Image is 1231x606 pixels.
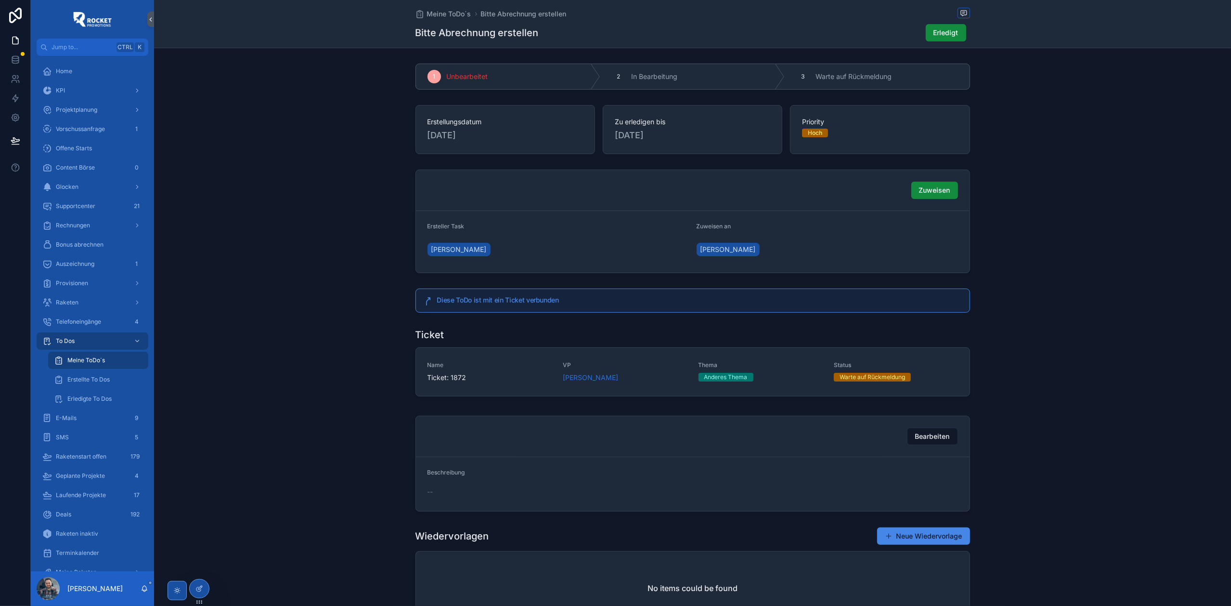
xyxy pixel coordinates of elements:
span: Meine ToDo´s [427,9,471,19]
a: Telefoneingänge4 [37,313,148,330]
span: Content Börse [56,164,95,171]
span: K [136,43,143,51]
a: Offene Starts [37,140,148,157]
a: KPI [37,82,148,99]
span: Ctrl [117,42,134,52]
span: Warte auf Rückmeldung [816,72,892,81]
span: Raketen [56,299,78,306]
span: Thema [699,361,823,369]
a: Erstellte To Dos [48,371,148,388]
span: Meine Raketen [56,568,97,576]
span: Auszeichnung [56,260,94,268]
span: Telefoneingänge [56,318,101,326]
span: [PERSON_NAME] [431,245,487,254]
a: Glocken [37,178,148,196]
button: Bearbeiten [907,428,958,445]
a: Bitte Abrechnung erstellen [481,9,567,19]
a: Meine ToDo´s [48,352,148,369]
a: [PERSON_NAME] [563,373,618,382]
span: Priority [802,117,958,127]
a: Rechnungen [37,217,148,234]
button: Zuweisen [911,182,958,199]
span: Zuweisen an [697,223,731,230]
span: Bearbeiten [915,432,950,441]
p: [PERSON_NAME] [67,584,123,593]
button: Erledigt [926,24,966,41]
a: Bonus abrechnen [37,236,148,253]
span: Offene Starts [56,145,92,152]
div: Warte auf Rückmeldung [840,373,905,382]
span: Glocken [56,183,78,191]
div: 192 [128,509,143,520]
span: Provisionen [56,279,88,287]
span: E-Mails [56,414,77,422]
a: Geplante Projekte4 [37,467,148,485]
span: Home [56,67,72,75]
span: KPI [56,87,65,94]
span: [DATE] [428,129,583,142]
span: Vorschussanfrage [56,125,105,133]
h1: Ticket [415,328,444,342]
span: In Bearbeitung [631,72,677,81]
a: Projektplanung [37,101,148,119]
span: Jump to... [52,43,113,51]
span: Supportcenter [56,202,95,210]
span: Raketenstart offen [56,453,106,461]
span: Erstellte To Dos [67,376,110,383]
a: Raketenstart offen179 [37,448,148,465]
span: 1 [433,73,435,80]
span: Name [428,361,552,369]
a: Meine ToDo´s [415,9,471,19]
div: Anderes Thema [704,373,748,382]
span: VP [563,361,687,369]
span: Erstellungsdatum [428,117,583,127]
a: NameTicket: 1872VP[PERSON_NAME]ThemaAnderes ThemaStatusWarte auf Rückmeldung [416,348,970,396]
span: Beschreibung [428,469,465,476]
span: Erledigt [933,28,959,38]
a: Provisionen [37,275,148,292]
div: 179 [128,451,143,462]
a: To Dos [37,332,148,350]
span: Meine ToDo´s [67,356,105,364]
div: 4 [131,316,143,328]
a: E-Mails9 [37,409,148,427]
a: SMS5 [37,429,148,446]
span: Geplante Projekte [56,472,105,480]
a: [PERSON_NAME] [697,243,760,256]
a: Supportcenter21 [37,198,148,215]
a: Neue Wiedervorlage [877,527,970,545]
span: Zu erledigen bis [615,117,770,127]
span: Rechnungen [56,222,90,229]
a: Raketen inaktiv [37,525,148,542]
span: Raketen inaktiv [56,530,98,538]
div: 4 [131,470,143,482]
div: Hoch [808,129,822,137]
span: Ticket: 1872 [428,373,552,382]
h5: Diese ToDo ist mit ein Ticket verbunden [437,297,962,303]
a: Deals192 [37,506,148,523]
a: Laufende Projekte17 [37,487,148,504]
a: [PERSON_NAME] [428,243,491,256]
a: Vorschussanfrage1 [37,120,148,138]
span: [DATE] [615,129,770,142]
span: To Dos [56,337,75,345]
h1: Bitte Abrechnung erstellen [415,26,539,40]
img: App logo [73,12,112,27]
span: Zuweisen [919,185,950,195]
span: Unbearbeitet [447,72,488,81]
div: 0 [131,162,143,173]
h2: No items could be found [648,582,738,594]
a: Auszeichnung1 [37,255,148,273]
span: 3 [802,73,805,80]
a: Home [37,63,148,80]
span: SMS [56,434,69,441]
div: 21 [131,200,143,212]
button: Jump to...CtrlK [37,39,148,56]
span: Deals [56,511,71,518]
a: Content Börse0 [37,159,148,176]
div: 1 [131,258,143,270]
div: 1 [131,123,143,135]
span: 2 [617,73,620,80]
